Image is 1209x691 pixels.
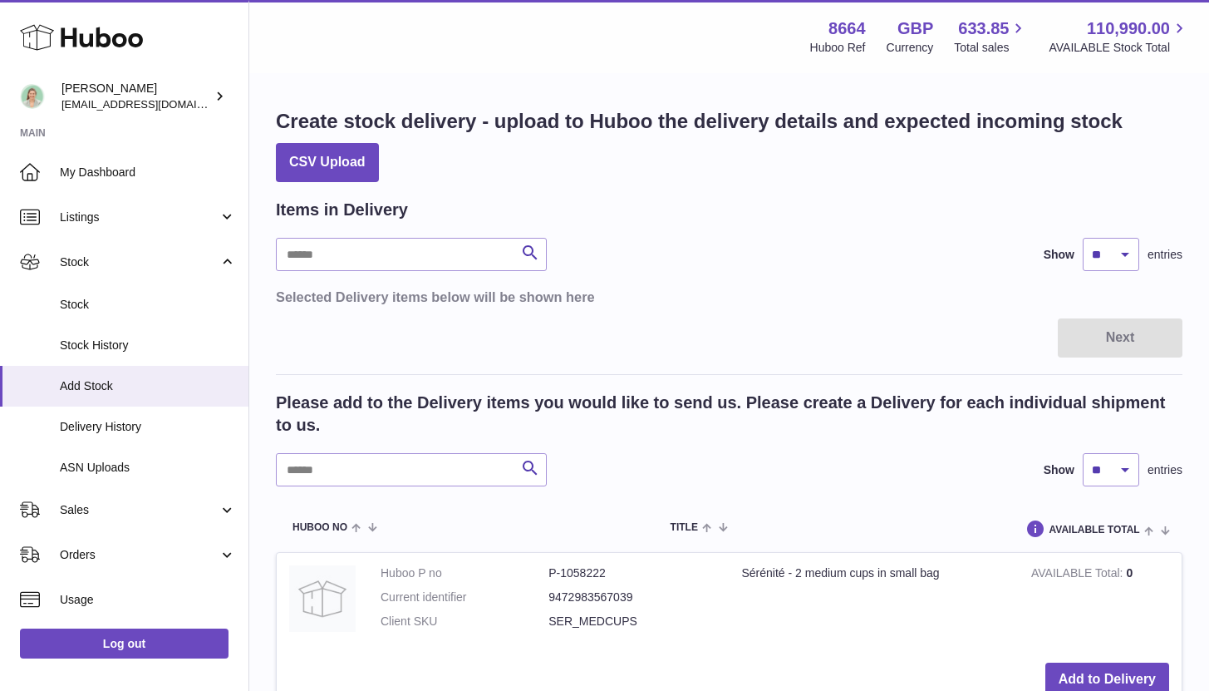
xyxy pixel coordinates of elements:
h1: Create stock delivery - upload to Huboo the delivery details and expected incoming stock [276,108,1123,135]
span: Stock History [60,338,236,353]
td: Sérénité - 2 medium cups in small bag [730,553,1019,650]
h2: Items in Delivery [276,199,408,221]
dd: SER_MEDCUPS [548,614,716,629]
span: Orders [60,547,219,563]
label: Show [1044,247,1074,263]
div: Huboo Ref [810,40,866,56]
label: Show [1044,462,1074,478]
div: [PERSON_NAME] [61,81,211,112]
strong: 8664 [828,17,866,40]
a: 633.85 Total sales [954,17,1028,56]
a: 110,990.00 AVAILABLE Stock Total [1049,17,1189,56]
dt: Huboo P no [381,565,548,581]
span: Add Stock [60,378,236,394]
span: entries [1148,462,1182,478]
span: Title [671,522,698,533]
span: Sales [60,502,219,518]
span: My Dashboard [60,165,236,180]
span: entries [1148,247,1182,263]
span: Usage [60,592,236,608]
span: Total sales [954,40,1028,56]
span: AVAILABLE Total [1049,525,1140,536]
span: 633.85 [958,17,1009,40]
span: Stock [60,297,236,313]
span: [EMAIL_ADDRESS][DOMAIN_NAME] [61,97,244,111]
div: Currency [887,40,934,56]
h3: Selected Delivery items below will be shown here [276,288,1182,306]
dt: Client SKU [381,614,548,629]
strong: GBP [897,17,933,40]
img: Sérénité - 2 medium cups in small bag [289,565,356,632]
button: CSV Upload [276,143,379,182]
span: 110,990.00 [1087,17,1170,40]
img: hello@thefacialcuppingexpert.com [20,84,45,109]
span: Stock [60,254,219,270]
span: Listings [60,210,219,225]
a: Log out [20,629,229,659]
span: Delivery History [60,419,236,435]
h2: Please add to the Delivery items you would like to send us. Please create a Delivery for each ind... [276,392,1182,437]
span: ASN Uploads [60,460,236,476]
span: Huboo no [292,522,347,533]
strong: AVAILABLE Total [1031,566,1126,584]
td: 0 [1019,553,1182,650]
span: AVAILABLE Stock Total [1049,40,1189,56]
dd: P-1058222 [548,565,716,581]
dd: 9472983567039 [548,590,716,605]
dt: Current identifier [381,590,548,605]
